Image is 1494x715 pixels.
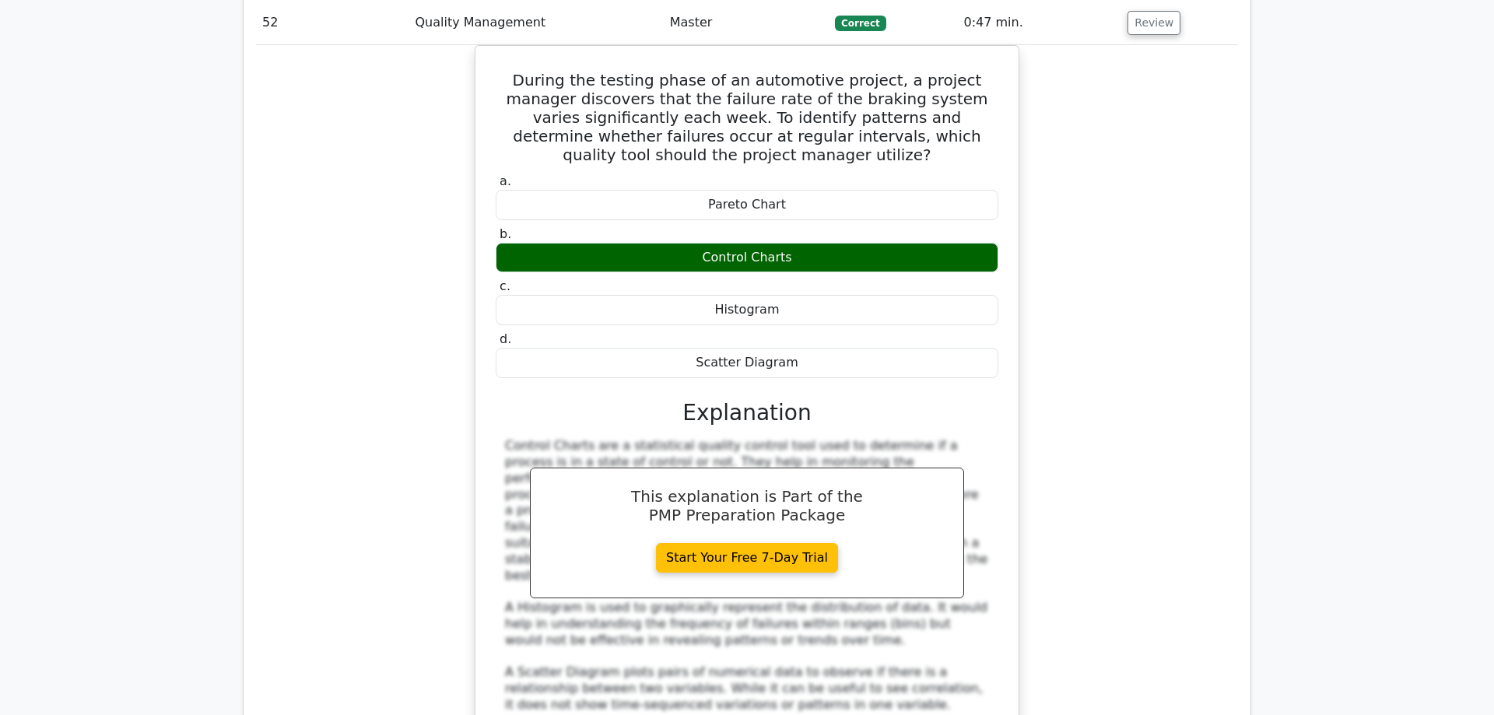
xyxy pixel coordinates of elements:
div: Histogram [496,295,998,325]
h3: Explanation [505,400,989,426]
div: Pareto Chart [496,190,998,220]
div: Control Charts [496,243,998,273]
td: Quality Management [409,1,664,45]
span: c. [500,279,510,293]
h5: During the testing phase of an automotive project, a project manager discovers that the failure r... [494,71,1000,164]
td: Master [664,1,829,45]
button: Review [1128,11,1180,35]
span: d. [500,331,511,346]
a: Start Your Free 7-Day Trial [656,543,838,573]
span: Correct [835,16,886,31]
span: a. [500,173,511,188]
td: 0:47 min. [957,1,1121,45]
td: 52 [256,1,409,45]
span: b. [500,226,511,241]
div: Scatter Diagram [496,348,998,378]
